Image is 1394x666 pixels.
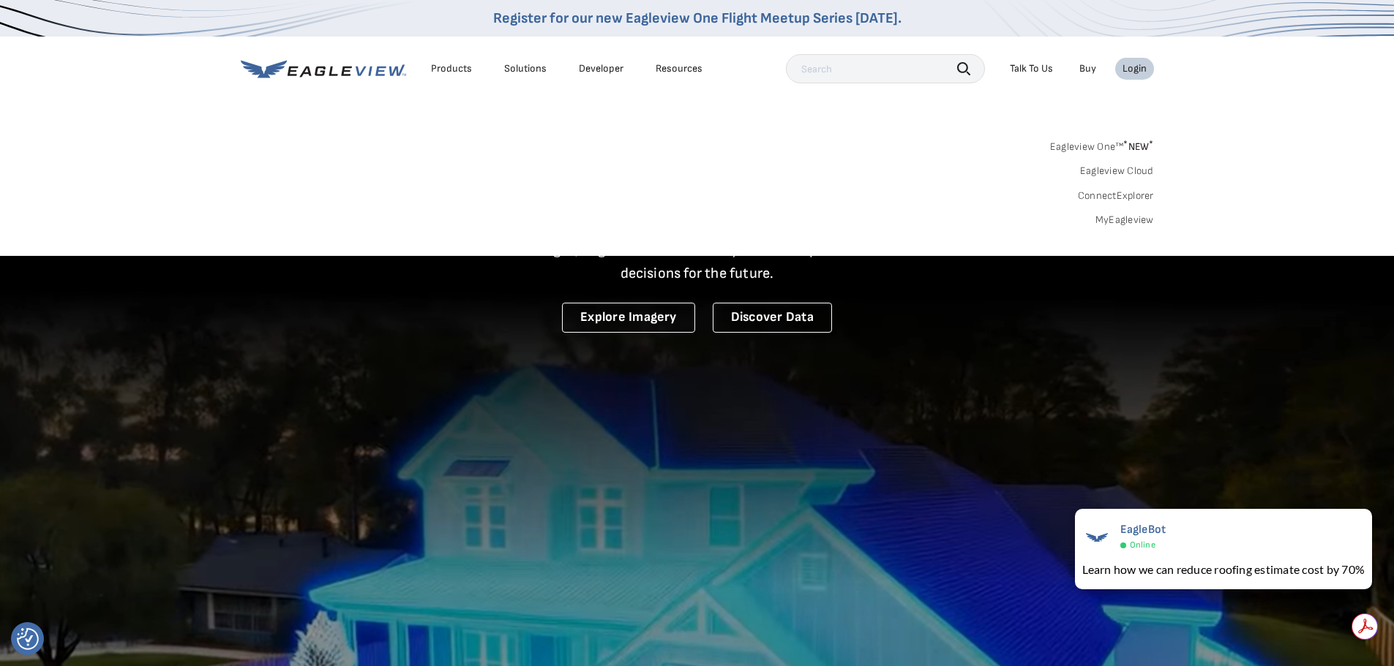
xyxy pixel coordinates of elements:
button: Consent Preferences [17,628,39,650]
a: Developer [579,62,623,75]
a: Buy [1079,62,1096,75]
div: Talk To Us [1010,62,1053,75]
a: ConnectExplorer [1078,189,1154,203]
div: Products [431,62,472,75]
a: Eagleview Cloud [1080,164,1154,178]
img: EagleBot [1082,523,1112,552]
div: Resources [656,62,702,75]
a: Eagleview One™*NEW* [1050,136,1154,153]
div: Learn how we can reduce roofing estimate cost by 70% [1082,561,1365,578]
img: Revisit consent button [17,628,39,650]
div: Solutions [504,62,547,75]
a: Explore Imagery [562,303,695,333]
span: EagleBot [1120,523,1166,537]
a: Register for our new Eagleview One Flight Meetup Series [DATE]. [493,10,902,27]
span: NEW [1123,140,1153,153]
span: Online [1130,540,1155,550]
a: MyEagleview [1095,213,1154,227]
input: Search [786,54,985,83]
div: Login [1123,62,1147,75]
a: Discover Data [713,303,832,333]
